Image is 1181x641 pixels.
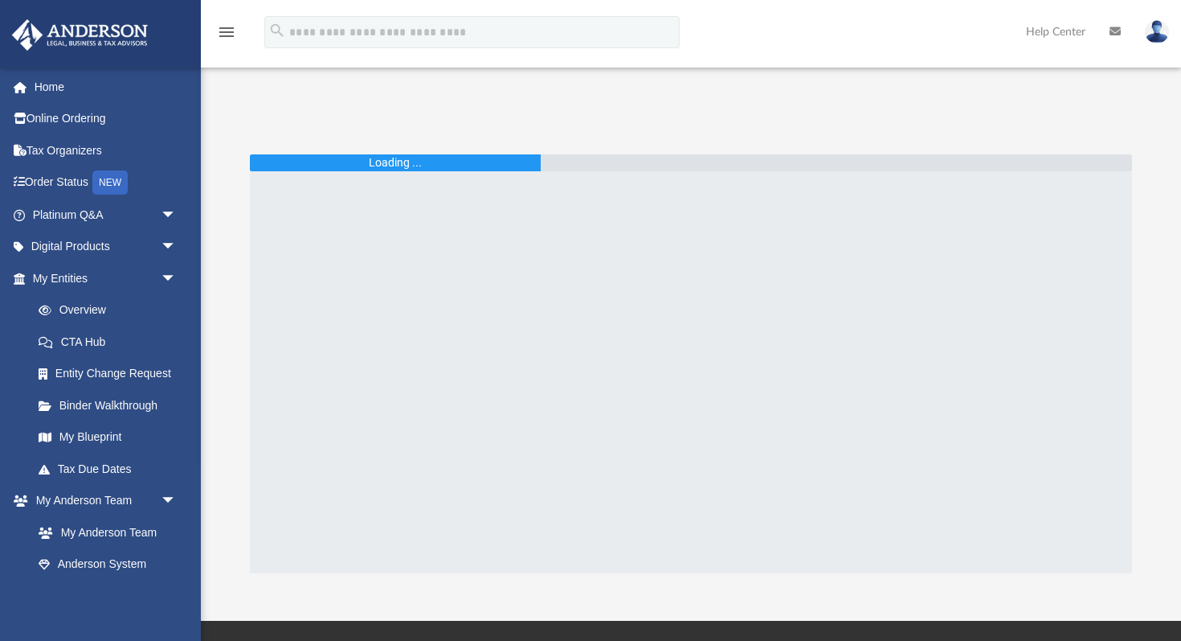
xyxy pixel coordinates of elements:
span: arrow_drop_down [161,485,193,518]
a: My Blueprint [22,421,193,454]
img: Anderson Advisors Platinum Portal [7,19,153,51]
div: Loading ... [369,154,422,171]
a: menu [217,31,236,42]
span: arrow_drop_down [161,231,193,264]
img: User Pic [1145,20,1169,43]
a: Home [11,71,201,103]
a: Overview [22,294,201,327]
span: arrow_drop_down [161,262,193,295]
a: Binder Walkthrough [22,389,201,421]
a: My Anderson Team [22,516,185,549]
a: Entity Change Request [22,358,201,390]
div: NEW [92,171,128,195]
a: Online Ordering [11,103,201,135]
i: menu [217,23,236,42]
a: My Anderson Teamarrow_drop_down [11,485,193,517]
a: Client Referrals [22,580,193,612]
a: Digital Productsarrow_drop_down [11,231,201,263]
span: arrow_drop_down [161,199,193,232]
i: search [268,22,286,39]
a: Tax Due Dates [22,453,201,485]
a: Platinum Q&Aarrow_drop_down [11,199,201,231]
a: Order StatusNEW [11,166,201,199]
a: Tax Organizers [11,134,201,166]
a: CTA Hub [22,326,201,358]
a: My Entitiesarrow_drop_down [11,262,201,294]
a: Anderson System [22,549,193,581]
